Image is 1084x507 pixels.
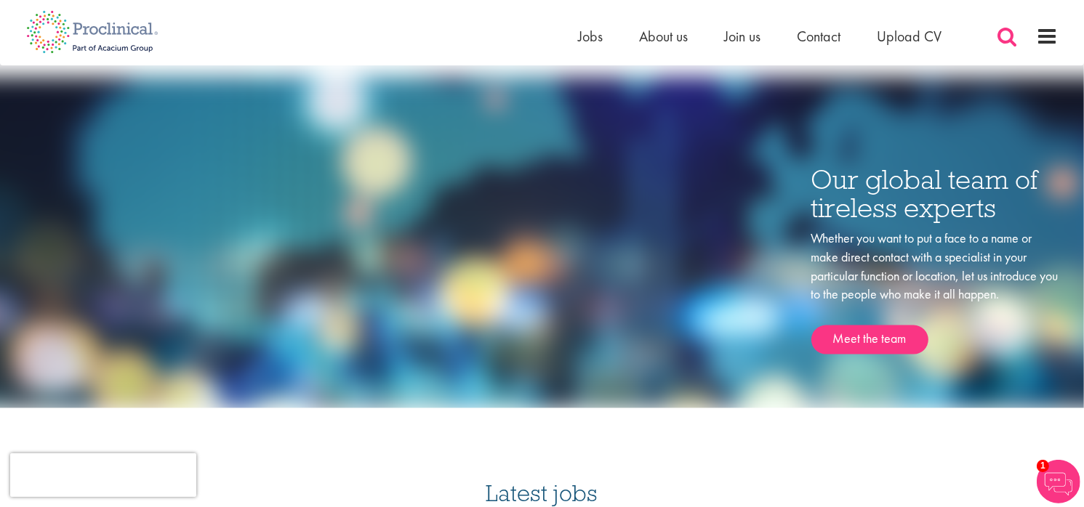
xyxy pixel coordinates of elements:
[811,229,1059,354] div: Whether you want to put a face to a name or make direct contact with a specialist in your particu...
[1037,460,1080,503] img: Chatbot
[10,453,196,497] iframe: reCAPTCHA
[640,27,688,46] a: About us
[798,27,841,46] a: Contact
[811,166,1059,222] h3: Our global team of tireless experts
[811,325,928,354] a: Meet the team
[878,27,942,46] a: Upload CV
[1037,460,1049,472] span: 1
[725,27,761,46] a: Join us
[579,27,603,46] a: Jobs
